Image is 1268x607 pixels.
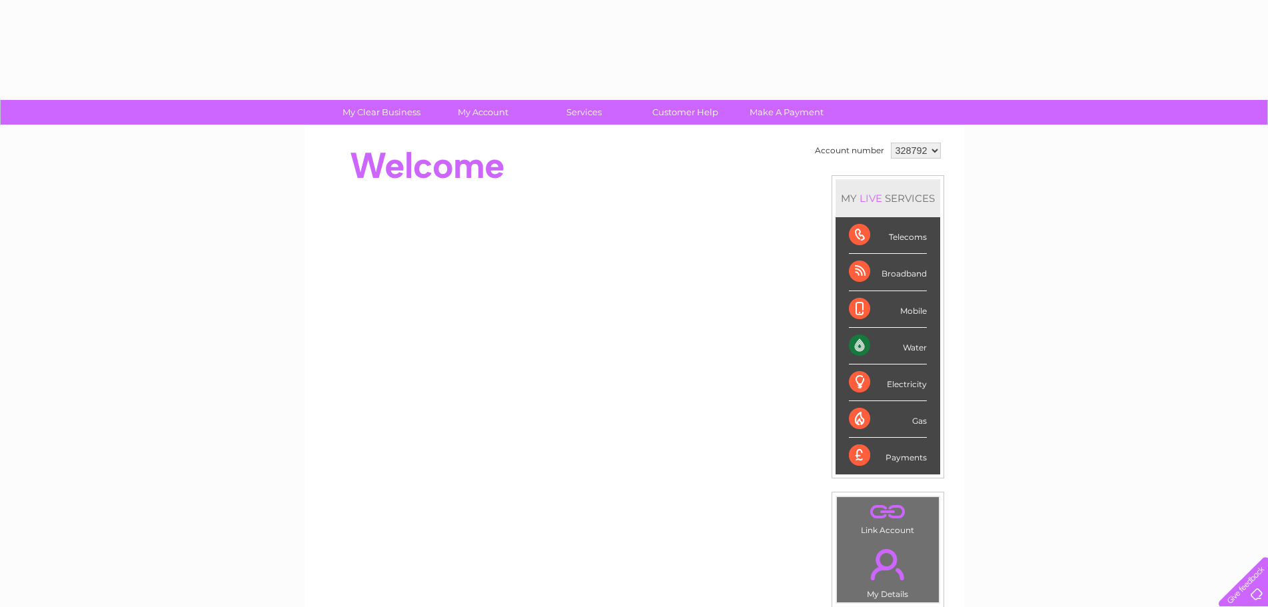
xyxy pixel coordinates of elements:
[857,192,885,205] div: LIVE
[812,139,888,162] td: Account number
[849,254,927,291] div: Broadband
[529,100,639,125] a: Services
[836,179,940,217] div: MY SERVICES
[732,100,842,125] a: Make A Payment
[428,100,538,125] a: My Account
[849,328,927,364] div: Water
[849,217,927,254] div: Telecoms
[326,100,436,125] a: My Clear Business
[849,291,927,328] div: Mobile
[849,364,927,401] div: Electricity
[840,500,936,524] a: .
[840,541,936,588] a: .
[836,496,940,538] td: Link Account
[849,401,927,438] div: Gas
[836,538,940,603] td: My Details
[630,100,740,125] a: Customer Help
[849,438,927,474] div: Payments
